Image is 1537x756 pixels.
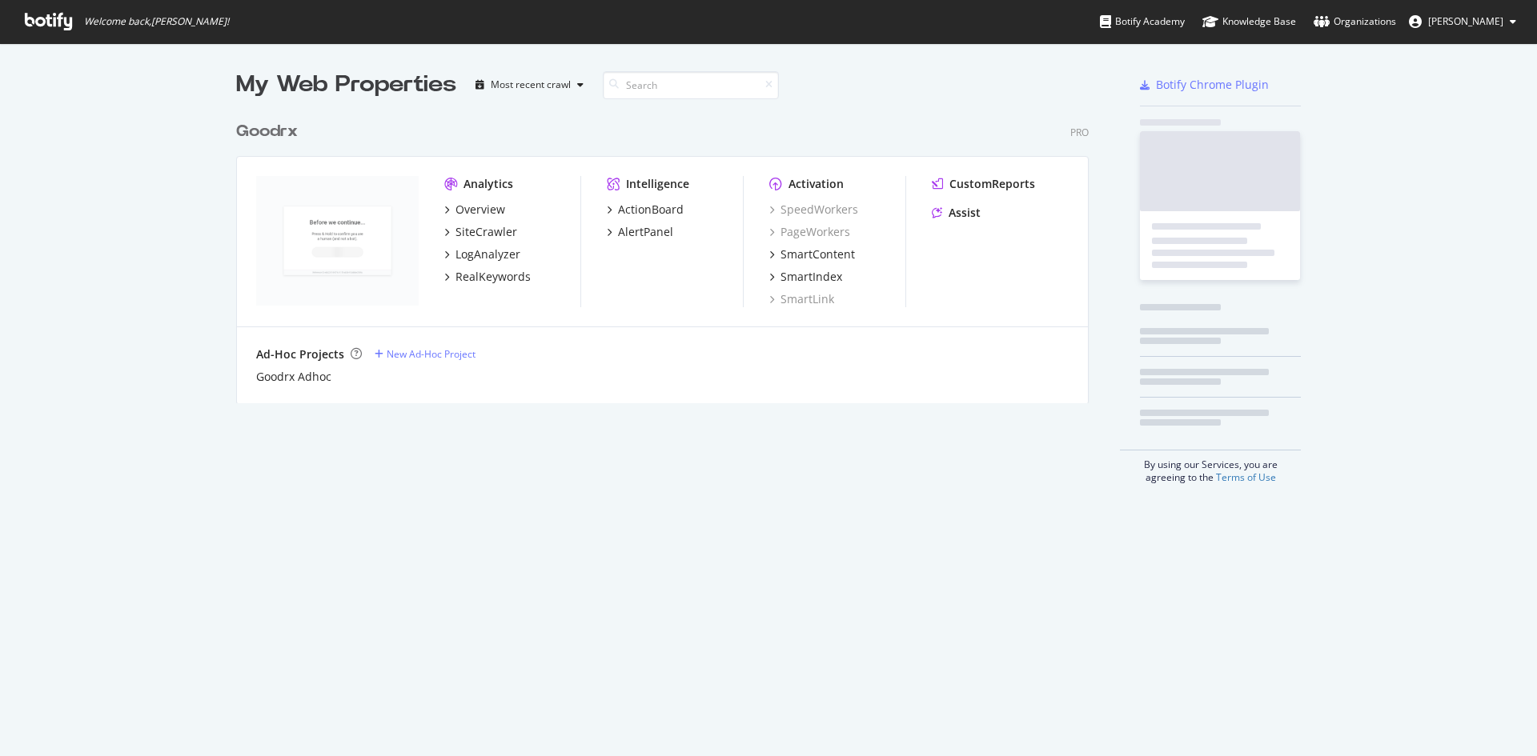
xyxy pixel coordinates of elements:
[1428,14,1503,28] span: Andy Li
[1120,450,1301,484] div: By using our Services, you are agreeing to the
[769,224,850,240] a: PageWorkers
[1216,470,1276,484] a: Terms of Use
[1396,9,1529,34] button: [PERSON_NAME]
[236,120,298,143] div: Goodrx
[1314,14,1396,30] div: Organizations
[932,176,1035,192] a: CustomReports
[789,176,844,192] div: Activation
[607,202,684,218] a: ActionBoard
[444,269,531,285] a: RealKeywords
[84,15,229,28] span: Welcome back, [PERSON_NAME] !
[626,176,689,192] div: Intelligence
[236,101,1102,403] div: grid
[618,224,673,240] div: AlertPanel
[491,80,571,90] div: Most recent crawl
[455,224,517,240] div: SiteCrawler
[781,269,842,285] div: SmartIndex
[455,202,505,218] div: Overview
[769,269,842,285] a: SmartIndex
[1070,126,1089,139] div: Pro
[1100,14,1185,30] div: Botify Academy
[455,269,531,285] div: RealKeywords
[949,176,1035,192] div: CustomReports
[781,246,855,262] div: SmartContent
[464,176,513,192] div: Analytics
[1140,77,1269,93] a: Botify Chrome Plugin
[1156,77,1269,93] div: Botify Chrome Plugin
[256,369,331,385] a: Goodrx Adhoc
[375,347,476,361] a: New Ad-Hoc Project
[949,205,981,221] div: Assist
[769,246,855,262] a: SmartContent
[236,69,456,101] div: My Web Properties
[444,202,505,218] a: Overview
[455,246,520,262] div: LogAnalyzer
[607,224,673,240] a: AlertPanel
[769,202,858,218] a: SpeedWorkers
[769,291,834,307] a: SmartLink
[618,202,684,218] div: ActionBoard
[387,347,476,361] div: New Ad-Hoc Project
[256,346,344,362] div: Ad-Hoc Projects
[256,176,419,306] img: goodrx.com
[1202,14,1296,30] div: Knowledge Base
[444,246,520,262] a: LogAnalyzer
[236,120,304,143] a: Goodrx
[932,205,981,221] a: Assist
[603,71,779,99] input: Search
[469,72,590,98] button: Most recent crawl
[444,224,517,240] a: SiteCrawler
